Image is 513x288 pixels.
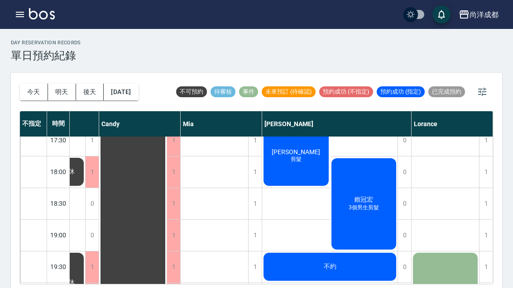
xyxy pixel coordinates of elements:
[85,125,99,156] div: 1
[211,88,235,96] span: 待審核
[289,156,303,163] span: 剪髮
[181,111,262,137] div: Mia
[85,188,99,219] div: 0
[239,88,258,96] span: 事件
[20,111,47,137] div: 不指定
[428,88,465,96] span: 已完成預約
[398,156,411,188] div: 0
[270,148,322,156] span: [PERSON_NAME]
[432,5,451,24] button: save
[479,156,493,188] div: 1
[262,88,316,96] span: 未來預訂 (待確認)
[352,196,375,204] span: 賴冠宏
[412,111,493,137] div: Lorance
[319,88,373,96] span: 預約成功 (不指定)
[377,88,425,96] span: 預約成功 (指定)
[85,251,99,283] div: 1
[248,188,262,219] div: 1
[470,9,499,20] div: 尚洋成都
[176,88,207,96] span: 不可預約
[47,111,70,137] div: 時間
[398,125,411,156] div: 0
[479,220,493,251] div: 1
[11,40,81,46] h2: day Reservation records
[248,220,262,251] div: 1
[479,125,493,156] div: 1
[398,251,411,283] div: 0
[167,220,180,251] div: 1
[85,156,99,188] div: 1
[47,124,70,156] div: 17:30
[47,188,70,219] div: 18:30
[479,251,493,283] div: 1
[20,84,48,100] button: 今天
[99,111,181,137] div: Candy
[85,220,99,251] div: 0
[248,125,262,156] div: 1
[76,84,104,100] button: 後天
[11,49,81,62] h3: 單日預約紀錄
[167,188,180,219] div: 1
[48,84,76,100] button: 明天
[167,125,180,156] div: 1
[167,251,180,283] div: 1
[167,156,180,188] div: 1
[455,5,502,24] button: 尚洋成都
[248,156,262,188] div: 1
[347,204,381,212] span: 3個男生剪髮
[29,8,55,19] img: Logo
[47,156,70,188] div: 18:00
[398,188,411,219] div: 0
[104,84,138,100] button: [DATE]
[398,220,411,251] div: 0
[479,188,493,219] div: 1
[248,251,262,283] div: 1
[47,219,70,251] div: 19:00
[322,263,338,271] span: 不約
[262,111,412,137] div: [PERSON_NAME]
[47,251,70,283] div: 19:30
